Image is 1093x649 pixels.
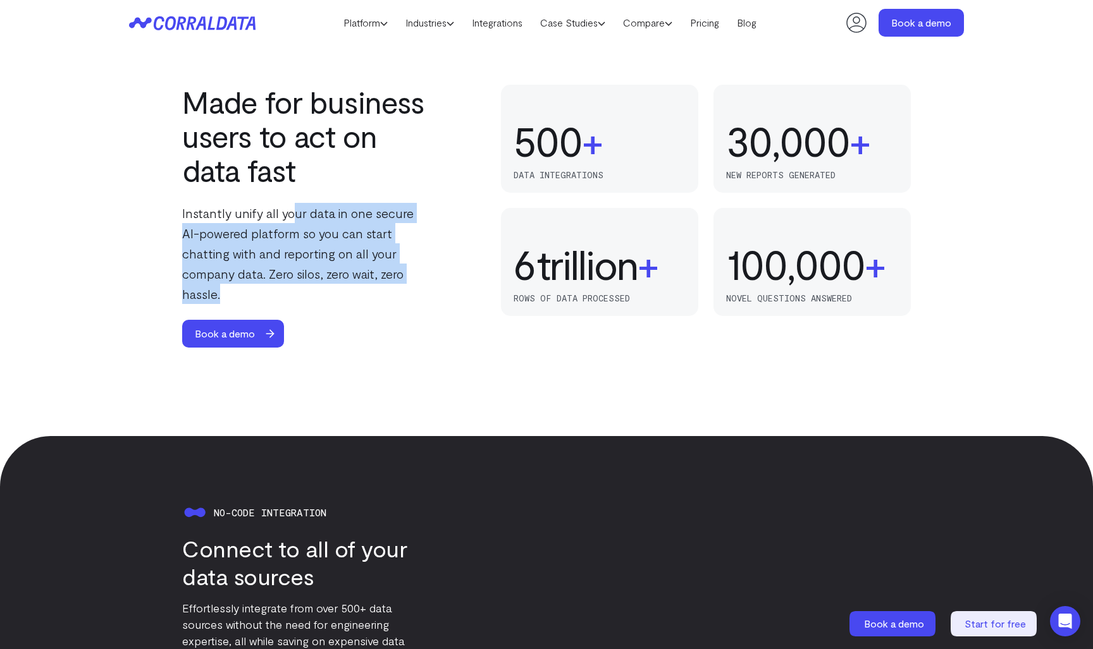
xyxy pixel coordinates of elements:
[951,611,1039,636] a: Start for free
[514,118,582,164] div: 500
[537,241,638,287] span: trillion
[614,13,681,32] a: Compare
[397,13,463,32] a: Industries
[879,9,964,37] a: Book a demo
[514,170,686,180] p: data integrations
[182,535,433,590] h3: Connect to all of your data sources
[531,13,614,32] a: Case Studies
[514,241,537,287] div: 6
[864,617,924,629] span: Book a demo
[514,293,686,303] p: rows of data processed
[463,13,531,32] a: Integrations
[1050,606,1080,636] div: Open Intercom Messenger
[849,611,938,636] a: Book a demo
[726,293,898,303] p: novel questions answered
[214,507,326,518] span: No-code integration
[965,617,1026,629] span: Start for free
[865,241,886,287] span: +
[638,241,658,287] span: +
[726,118,849,164] div: 30,000
[335,13,397,32] a: Platform
[182,320,295,348] a: Book a demo
[182,320,268,348] span: Book a demo
[582,118,603,164] span: +
[726,170,898,180] p: new reports generated
[182,203,433,304] p: Instantly unify all your data in one secure AI-powered platform so you can start chatting with an...
[849,118,870,164] span: +
[182,85,433,187] h2: Made for business users to act on data fast
[681,13,728,32] a: Pricing
[726,241,865,287] div: 100,000
[728,13,765,32] a: Blog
